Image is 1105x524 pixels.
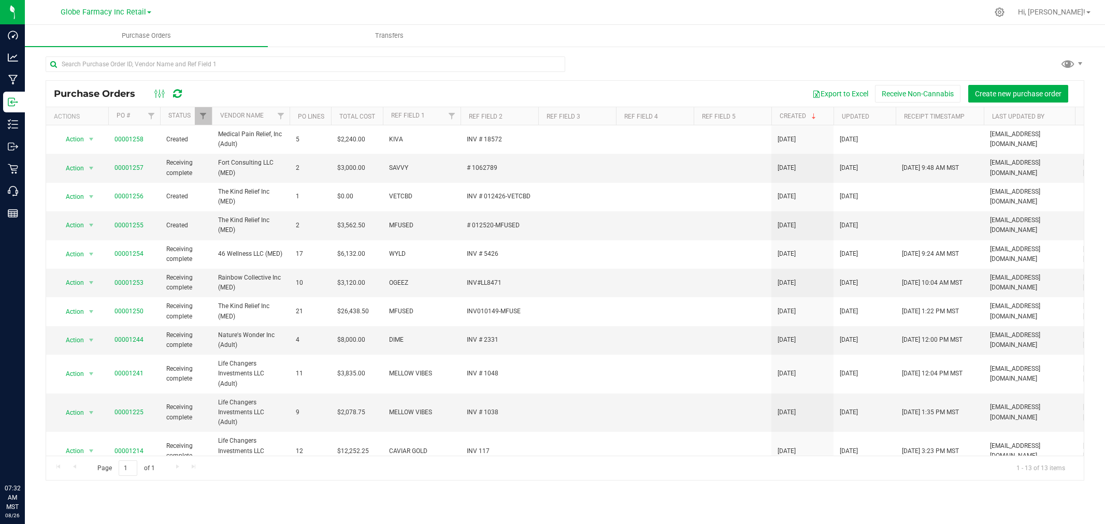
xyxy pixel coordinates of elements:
[166,135,206,144] span: Created
[547,113,580,120] a: Ref Field 3
[840,163,858,173] span: [DATE]
[778,221,796,230] span: [DATE]
[8,52,18,63] inline-svg: Analytics
[337,163,365,173] span: $3,000.00
[85,405,98,420] span: select
[85,161,98,176] span: select
[56,367,84,381] span: Action
[114,222,143,229] a: 00001255
[902,278,963,288] span: [DATE] 10:04 AM MST
[85,444,98,458] span: select
[10,441,41,472] iframe: Resource center
[218,359,283,389] span: Life Changers Investments LLC (Adult)
[114,336,143,343] a: 00001244
[298,113,324,120] a: PO Lines
[166,244,206,264] span: Receiving complete
[108,31,185,40] span: Purchase Orders
[990,187,1071,207] span: [EMAIL_ADDRESS][DOMAIN_NAME]
[166,221,206,230] span: Created
[337,278,365,288] span: $3,120.00
[56,218,84,232] span: Action
[840,135,858,144] span: [DATE]
[840,335,858,345] span: [DATE]
[296,135,325,144] span: 5
[46,56,565,72] input: Search Purchase Order ID, Vendor Name and Ref Field 1
[114,136,143,143] a: 00001258
[806,85,875,103] button: Export to Excel
[990,330,1071,350] span: [EMAIL_ADDRESS][DOMAIN_NAME]
[778,369,796,379] span: [DATE]
[119,460,137,476] input: 1
[114,370,143,377] a: 00001241
[778,307,796,316] span: [DATE]
[220,112,264,119] a: Vendor Name
[56,132,84,147] span: Action
[218,330,283,350] span: Nature's Wonder Inc (Adult)
[778,335,796,345] span: [DATE]
[467,249,532,259] span: INV # 5426
[902,163,959,173] span: [DATE] 9:48 AM MST
[840,307,858,316] span: [DATE]
[56,247,84,261] span: Action
[467,221,532,230] span: # 012520-MFUSED
[337,407,365,417] span: $2,078.75
[391,112,425,119] a: Ref Field 1
[467,446,532,456] span: INV 117
[902,407,959,417] span: [DATE] 1:35 PM MST
[389,369,454,379] span: MELLOW VIBES
[778,249,796,259] span: [DATE]
[337,369,365,379] span: $3,835.00
[296,221,325,230] span: 2
[702,113,736,120] a: Ref Field 5
[218,398,283,428] span: Life Changers Investments LLC (Adult)
[114,279,143,286] a: 00001253
[389,407,454,417] span: MELLOW VIBES
[840,407,858,417] span: [DATE]
[904,113,965,120] a: Receipt Timestamp
[218,301,283,321] span: The Kind Relief Inc (MED)
[902,369,963,379] span: [DATE] 12:04 PM MST
[840,221,858,230] span: [DATE]
[166,192,206,201] span: Created
[8,119,18,129] inline-svg: Inventory
[114,193,143,200] a: 00001256
[840,278,858,288] span: [DATE]
[337,307,369,316] span: $26,438.50
[780,112,818,120] a: Created
[8,141,18,152] inline-svg: Outbound
[990,273,1071,293] span: [EMAIL_ADDRESS][DOMAIN_NAME]
[8,164,18,174] inline-svg: Retail
[467,369,532,379] span: INV # 1048
[85,304,98,319] span: select
[54,113,104,120] div: Actions
[296,369,325,379] span: 11
[337,192,353,201] span: $0.00
[166,273,206,293] span: Receiving complete
[467,307,532,316] span: INV010149-MFUSE
[8,75,18,85] inline-svg: Manufacturing
[467,407,532,417] span: INV # 1038
[389,278,454,288] span: OGEEZ
[218,215,283,235] span: The Kind Relief Inc (MED)
[56,304,84,319] span: Action
[361,31,418,40] span: Transfers
[389,446,454,456] span: CAVIAR GOLD
[85,333,98,347] span: select
[842,113,869,120] a: Updated
[5,512,20,519] p: 08/26
[166,441,206,461] span: Receiving complete
[114,409,143,416] a: 00001225
[114,164,143,171] a: 00001257
[56,333,84,347] span: Action
[337,221,365,230] span: $3,562.50
[624,113,658,120] a: Ref Field 4
[218,187,283,207] span: The Kind Relief Inc (MED)
[389,335,454,345] span: DIME
[902,335,963,345] span: [DATE] 12:00 PM MST
[778,163,796,173] span: [DATE]
[990,402,1071,422] span: [EMAIL_ADDRESS][DOMAIN_NAME]
[114,250,143,257] a: 00001254
[56,161,84,176] span: Action
[166,402,206,422] span: Receiving complete
[218,436,283,466] span: Life Changers Investments LLC (Adult)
